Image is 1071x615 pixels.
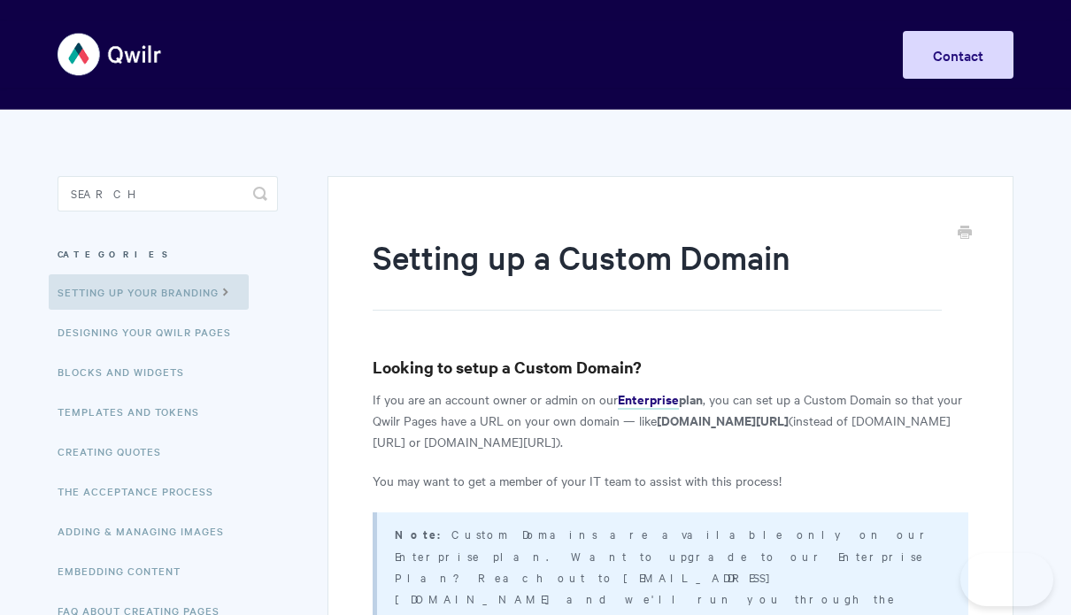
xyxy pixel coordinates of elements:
a: Creating Quotes [58,434,174,469]
h3: Categories [58,238,278,270]
a: Embedding Content [58,553,194,588]
strong: [DOMAIN_NAME][URL] [657,411,789,429]
strong: Enterprise [618,389,679,408]
a: Templates and Tokens [58,394,212,429]
input: Search [58,176,278,211]
a: Setting up your Branding [49,274,249,310]
strong: plan [679,389,703,408]
h3: Looking to setup a Custom Domain? [373,355,968,380]
a: The Acceptance Process [58,473,227,509]
p: If you are an account owner or admin on our , you can set up a Custom Domain so that your Qwilr P... [373,388,968,452]
img: Qwilr Help Center [58,21,163,88]
a: Contact [903,31,1013,79]
p: You may want to get a member of your IT team to assist with this process! [373,470,968,491]
h1: Setting up a Custom Domain [373,234,942,311]
a: Designing Your Qwilr Pages [58,314,244,350]
a: Print this Article [958,224,972,243]
a: Adding & Managing Images [58,513,237,549]
strong: Note: [395,526,451,542]
iframe: Toggle Customer Support [960,553,1053,606]
a: Enterprise [618,390,679,410]
a: Blocks and Widgets [58,354,197,389]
